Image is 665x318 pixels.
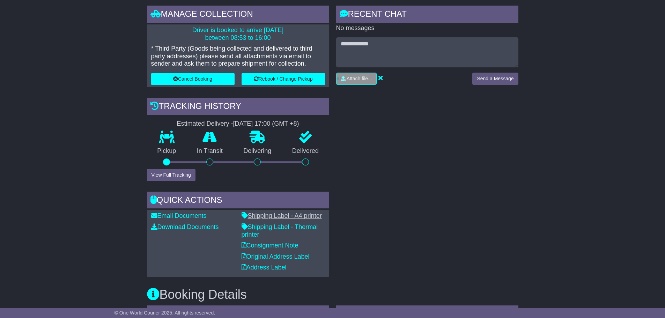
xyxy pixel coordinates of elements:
p: In Transit [186,147,233,155]
div: Tracking history [147,98,329,117]
p: Delivering [233,147,282,155]
a: Shipping Label - Thermal printer [242,223,318,238]
div: RECENT CHAT [336,6,518,24]
a: Consignment Note [242,242,298,249]
button: Rebook / Change Pickup [242,73,325,85]
div: Quick Actions [147,192,329,210]
a: Email Documents [151,212,207,219]
p: Driver is booked to arrive [DATE] between 08:53 to 16:00 [151,27,325,42]
h3: Booking Details [147,288,518,302]
div: Estimated Delivery - [147,120,329,128]
span: © One World Courier 2025. All rights reserved. [114,310,215,316]
div: Manage collection [147,6,329,24]
p: No messages [336,24,518,32]
button: Send a Message [472,73,518,85]
a: Address Label [242,264,287,271]
p: * Third Party (Goods being collected and delivered to third party addresses) please send all atta... [151,45,325,68]
button: Cancel Booking [151,73,235,85]
p: Delivered [282,147,329,155]
p: Pickup [147,147,187,155]
a: Shipping Label - A4 printer [242,212,322,219]
a: Original Address Label [242,253,310,260]
a: Download Documents [151,223,219,230]
button: View Full Tracking [147,169,195,181]
div: [DATE] 17:00 (GMT +8) [233,120,299,128]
